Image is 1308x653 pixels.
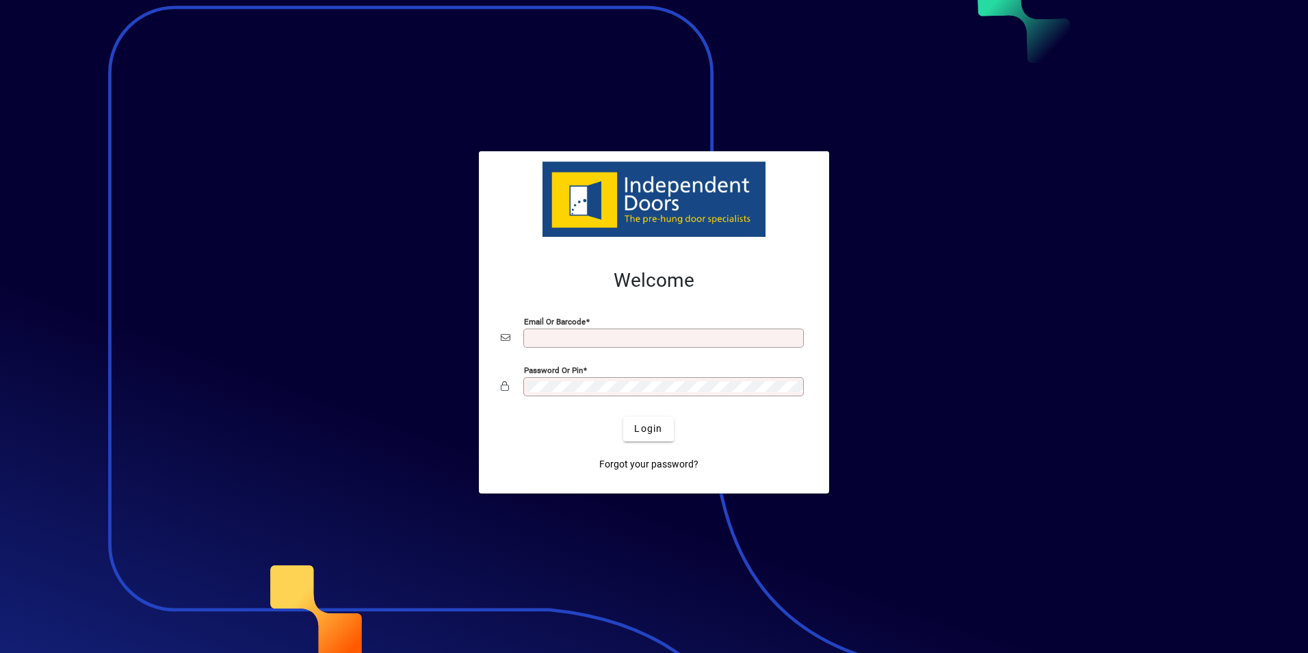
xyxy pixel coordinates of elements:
button: Login [623,417,673,441]
span: Forgot your password? [599,457,698,472]
mat-label: Password or Pin [524,365,583,374]
mat-label: Email or Barcode [524,316,586,326]
h2: Welcome [501,269,807,292]
span: Login [634,422,662,436]
a: Forgot your password? [594,452,704,477]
